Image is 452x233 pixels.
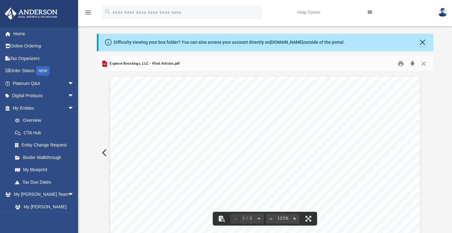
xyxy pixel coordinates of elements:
span: [DATE] [346,103,362,109]
a: CTA Hub [9,126,83,139]
button: Enter fullscreen [301,212,315,226]
a: Binder Walkthrough [9,151,83,164]
span: REGISTRY NUMBER [126,136,177,141]
img: Anderson Advisors Platinum Portal [3,7,59,20]
button: Next page [254,212,264,226]
button: Toggle findbar [215,212,228,226]
a: Overview [9,114,83,127]
span: SUITE 100 [142,221,167,227]
span: DOMESTIC LIMITED LIABILITY COMPANY [142,167,244,172]
span: E-FILED [350,95,374,101]
span: [DOMAIN_NAME][URL][US_STATE] [160,110,261,116]
button: Previous File [97,144,111,161]
span: 1. ENTITY NAME [126,180,167,185]
i: search [104,8,111,15]
a: My Blueprint [9,164,80,176]
a: Digital Productsarrow_drop_down [4,90,83,102]
i: menu [84,9,92,16]
button: Download [407,59,418,68]
span: arrow_drop_down [68,90,80,102]
span: 2. MAILING ADDRESS [126,204,180,209]
span: arrow_drop_down [68,77,80,90]
a: [DOMAIN_NAME] [270,40,303,45]
span: [STREET_ADDRESS][PERSON_NAME] [142,213,236,218]
button: Close [418,59,429,68]
a: Entity Change Request [9,139,83,151]
button: Close [418,38,427,47]
button: 1 / 2 [240,212,254,226]
div: NEW [36,66,50,76]
div: Document Viewer [97,72,433,233]
a: My [PERSON_NAME] Team [9,201,77,221]
span: [US_STATE] SECRETARY OF STATE [320,112,409,117]
div: File preview [97,72,433,233]
span: TYPE [126,157,140,163]
a: Order StatusNEW [4,65,83,77]
a: Home [4,27,83,40]
a: Tax Organizers [4,52,83,65]
div: Difficulty viewing your box folder? You can also access your account directly on outside of the p... [114,39,345,46]
a: Platinum Q&Aarrow_drop_down [4,77,83,90]
a: My Entitiesarrow_drop_down [4,102,83,114]
span: EXPLORE BROOKINGS, LLC [142,189,211,194]
button: Zoom in [290,212,300,226]
img: User Pic [438,8,447,17]
a: menu [84,12,92,16]
span: Explore Brookings, LLC - Filed Articles.pdf [108,61,180,67]
div: Current zoom level [276,216,290,221]
span: ARTICLES OF ORGANIZATION [211,84,318,91]
span: Corporation Division [160,100,216,107]
span: 245045497 [142,145,167,150]
button: Print [395,59,407,68]
button: Zoom out [266,212,276,226]
span: arrow_drop_down [68,102,80,115]
a: My [PERSON_NAME] Teamarrow_drop_down [4,188,80,201]
a: Tax Due Dates [9,176,83,188]
span: arrow_drop_down [68,188,80,201]
a: Online Ordering [4,40,83,52]
span: 1 / 2 [240,216,254,221]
